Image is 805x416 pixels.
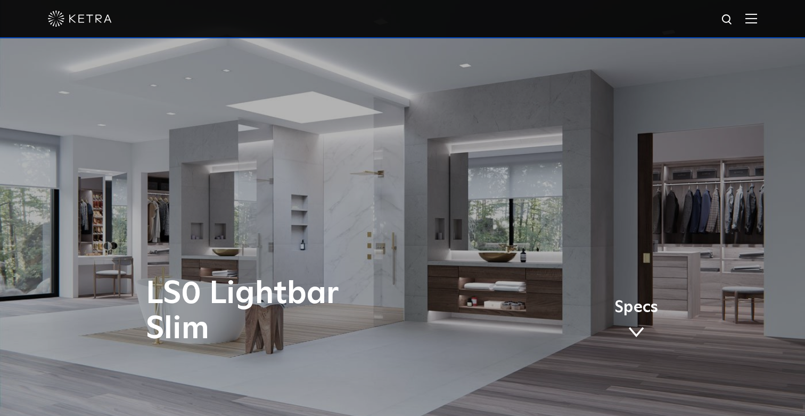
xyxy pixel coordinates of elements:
a: Specs [614,300,658,341]
h1: LS0 Lightbar Slim [146,276,447,347]
span: Specs [614,300,658,315]
img: search icon [721,13,734,27]
img: ketra-logo-2019-white [48,11,112,27]
img: Hamburger%20Nav.svg [745,13,757,23]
